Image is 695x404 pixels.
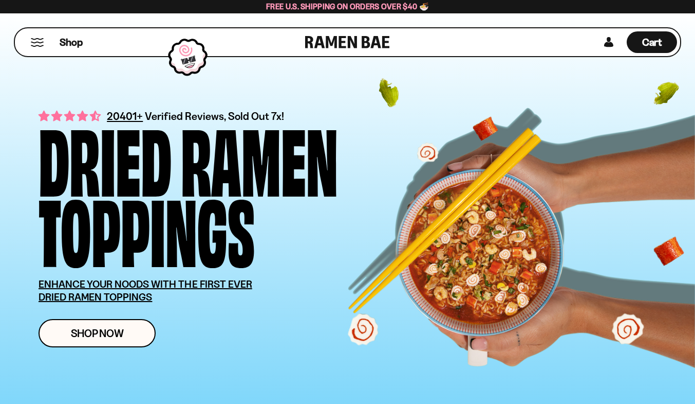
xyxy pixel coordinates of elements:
[627,28,677,56] div: Cart
[39,278,252,303] u: ENHANCE YOUR NOODS WITH THE FIRST EVER DRIED RAMEN TOPPINGS
[71,328,124,339] span: Shop Now
[39,319,156,347] a: Shop Now
[39,121,172,192] div: Dried
[642,36,662,48] span: Cart
[60,36,83,49] span: Shop
[266,2,429,11] span: Free U.S. Shipping on Orders over $40 🍜
[181,121,338,192] div: Ramen
[39,192,255,262] div: Toppings
[60,31,83,53] a: Shop
[30,38,44,47] button: Mobile Menu Trigger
